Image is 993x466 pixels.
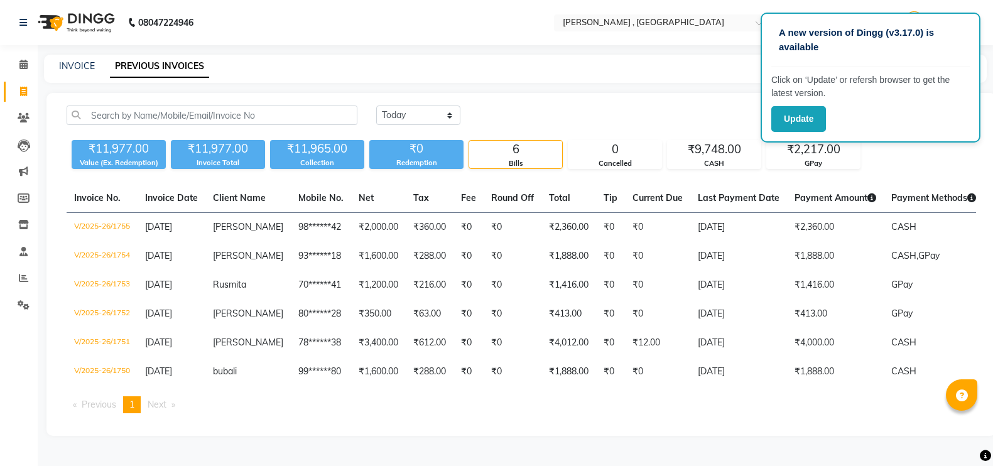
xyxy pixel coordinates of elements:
nav: Pagination [67,396,976,413]
span: [DATE] [145,308,172,319]
div: Bills [469,158,562,169]
td: ₹0 [453,271,484,300]
td: [DATE] [690,357,787,386]
td: [DATE] [690,242,787,271]
span: [PERSON_NAME] [213,337,283,348]
td: ₹12.00 [625,328,690,357]
td: ₹288.00 [406,357,453,386]
td: ₹0 [453,357,484,386]
p: A new version of Dingg (v3.17.0) is available [779,26,962,54]
span: Tip [604,192,617,203]
div: CASH [668,158,761,169]
td: ₹2,000.00 [351,213,406,242]
div: 6 [469,141,562,158]
p: Click on ‘Update’ or refersh browser to get the latest version. [771,73,970,100]
td: ₹2,360.00 [541,213,596,242]
td: ₹0 [453,242,484,271]
div: GPay [767,158,860,169]
td: V/2025-26/1754 [67,242,138,271]
td: ₹0 [625,357,690,386]
td: ₹413.00 [787,300,884,328]
td: ₹0 [484,300,541,328]
span: bubali [213,366,237,377]
div: Value (Ex. Redemption) [72,158,166,168]
iframe: chat widget [940,416,980,453]
span: CASH [891,337,916,348]
a: PREVIOUS INVOICES [110,55,209,78]
td: ₹0 [484,328,541,357]
span: Fee [461,192,476,203]
span: Client Name [213,192,266,203]
span: Net [359,192,374,203]
td: ₹0 [596,242,625,271]
td: ₹612.00 [406,328,453,357]
td: ₹216.00 [406,271,453,300]
div: Cancelled [568,158,661,169]
img: Manager [903,11,925,33]
span: CASH [891,366,916,377]
span: Rusmita [213,279,246,290]
span: Payment Amount [795,192,876,203]
span: Next [148,399,166,410]
span: CASH [891,221,916,232]
td: ₹1,888.00 [787,357,884,386]
td: ₹1,416.00 [541,271,596,300]
div: Collection [270,158,364,168]
td: ₹0 [596,300,625,328]
span: Invoice Date [145,192,198,203]
td: ₹0 [453,213,484,242]
td: [DATE] [690,213,787,242]
b: 08047224946 [138,5,193,40]
td: ₹1,600.00 [351,242,406,271]
td: ₹1,200.00 [351,271,406,300]
span: GPay [918,250,940,261]
div: Invoice Total [171,158,265,168]
span: Tax [413,192,429,203]
td: ₹0 [596,271,625,300]
span: [PERSON_NAME] [213,250,283,261]
td: ₹1,416.00 [787,271,884,300]
td: ₹288.00 [406,242,453,271]
td: ₹4,012.00 [541,328,596,357]
div: Redemption [369,158,464,168]
td: ₹0 [484,271,541,300]
a: INVOICE [59,60,95,72]
span: [DATE] [145,279,172,290]
div: ₹11,977.00 [171,140,265,158]
td: ₹0 [484,213,541,242]
td: V/2025-26/1751 [67,328,138,357]
td: ₹0 [625,271,690,300]
td: ₹63.00 [406,300,453,328]
button: Update [771,106,826,132]
td: ₹0 [625,242,690,271]
td: ₹0 [484,357,541,386]
td: ₹0 [596,213,625,242]
td: ₹4,000.00 [787,328,884,357]
div: ₹11,977.00 [72,140,166,158]
td: [DATE] [690,300,787,328]
td: ₹350.00 [351,300,406,328]
span: [DATE] [145,366,172,377]
td: ₹1,600.00 [351,357,406,386]
span: Round Off [491,192,534,203]
div: ₹11,965.00 [270,140,364,158]
td: [DATE] [690,328,787,357]
div: ₹2,217.00 [767,141,860,158]
td: ₹0 [596,328,625,357]
span: GPay [891,279,913,290]
span: [PERSON_NAME] [213,308,283,319]
span: [DATE] [145,250,172,261]
td: ₹360.00 [406,213,453,242]
span: [PERSON_NAME] [213,221,283,232]
span: Current Due [632,192,683,203]
td: ₹0 [596,357,625,386]
div: ₹9,748.00 [668,141,761,158]
input: Search by Name/Mobile/Email/Invoice No [67,106,357,125]
td: ₹413.00 [541,300,596,328]
span: Last Payment Date [698,192,779,203]
div: ₹0 [369,140,464,158]
span: Previous [82,399,116,410]
td: ₹2,360.00 [787,213,884,242]
td: ₹0 [484,242,541,271]
span: [DATE] [145,337,172,348]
